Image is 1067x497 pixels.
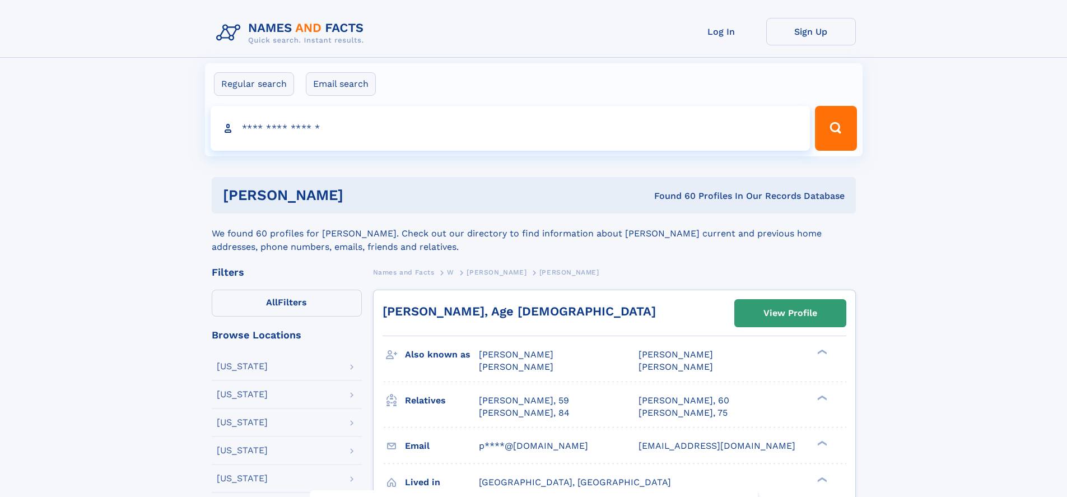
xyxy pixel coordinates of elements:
span: [PERSON_NAME] [467,268,526,276]
a: [PERSON_NAME], Age [DEMOGRAPHIC_DATA] [383,304,656,318]
a: Sign Up [766,18,856,45]
div: [US_STATE] [217,418,268,427]
div: We found 60 profiles for [PERSON_NAME]. Check out our directory to find information about [PERSON... [212,213,856,254]
div: [US_STATE] [217,446,268,455]
div: ❯ [814,476,828,483]
span: [PERSON_NAME] [479,349,553,360]
div: Filters [212,267,362,277]
span: [PERSON_NAME] [639,349,713,360]
h3: Also known as [405,345,479,364]
img: Logo Names and Facts [212,18,373,48]
a: W [447,265,454,279]
a: View Profile [735,300,846,327]
label: Regular search [214,72,294,96]
h3: Lived in [405,473,479,492]
input: search input [211,106,810,151]
h1: [PERSON_NAME] [223,188,499,202]
h3: Relatives [405,391,479,410]
a: [PERSON_NAME], 84 [479,407,570,419]
div: [US_STATE] [217,362,268,371]
span: W [447,268,454,276]
div: Found 60 Profiles In Our Records Database [498,190,845,202]
label: Email search [306,72,376,96]
div: View Profile [763,300,817,326]
span: All [266,297,278,308]
a: [PERSON_NAME], 60 [639,394,729,407]
div: ❯ [814,394,828,401]
a: [PERSON_NAME] [467,265,526,279]
a: Names and Facts [373,265,435,279]
div: ❯ [814,439,828,447]
div: [US_STATE] [217,474,268,483]
a: [PERSON_NAME], 59 [479,394,569,407]
span: [GEOGRAPHIC_DATA], [GEOGRAPHIC_DATA] [479,477,671,487]
a: Log In [677,18,766,45]
span: [PERSON_NAME] [479,361,553,372]
div: [US_STATE] [217,390,268,399]
button: Search Button [815,106,856,151]
a: [PERSON_NAME], 75 [639,407,728,419]
span: [EMAIL_ADDRESS][DOMAIN_NAME] [639,440,795,451]
h3: Email [405,436,479,456]
label: Filters [212,290,362,317]
span: [PERSON_NAME] [639,361,713,372]
div: Browse Locations [212,330,362,340]
div: ❯ [814,349,828,356]
span: [PERSON_NAME] [539,268,599,276]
